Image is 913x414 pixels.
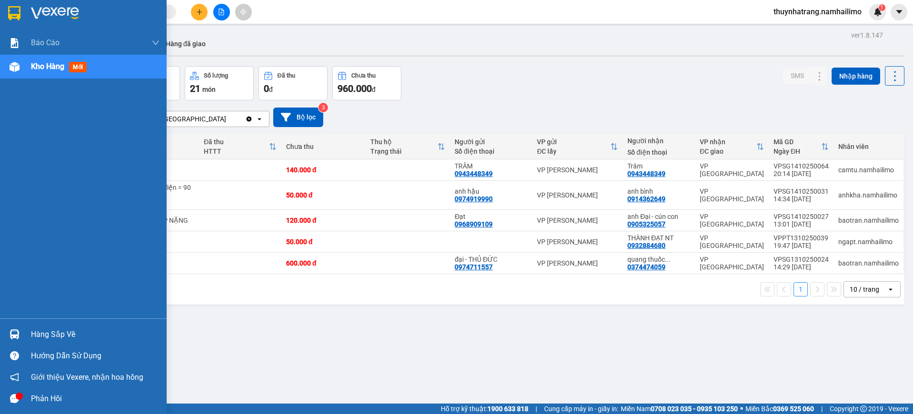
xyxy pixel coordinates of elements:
sup: 3 [318,103,328,112]
span: copyright [860,405,867,412]
span: | [821,404,823,414]
div: Phản hồi [31,392,159,406]
button: Số lượng21món [185,66,254,100]
div: Đã thu [278,72,295,79]
div: 19:47 [DATE] [774,242,829,249]
button: caret-down [891,4,907,20]
div: Trạng thái [370,148,437,155]
div: ver 1.8.147 [851,30,883,40]
div: 13:01 [DATE] [774,220,829,228]
span: món [202,86,216,93]
div: VP [PERSON_NAME] [537,217,618,224]
th: Toggle SortBy [532,134,623,159]
span: notification [10,373,19,382]
svg: open [256,115,263,123]
strong: 0708 023 035 - 0935 103 250 [651,405,738,413]
div: 14:34 [DATE] [774,195,829,203]
div: HTTT [204,148,269,155]
sup: 1 [879,4,885,11]
div: 0943448349 [627,170,665,177]
div: VPSG1410250064 [774,162,829,170]
div: anhkha.namhailimo [838,191,899,199]
div: VPSG1410250031 [774,187,829,195]
img: warehouse-icon [10,62,20,72]
input: Selected VP Nha Trang. [227,114,228,124]
button: Chưa thu960.000đ [332,66,401,100]
div: Mã GD [774,138,821,146]
img: logo-vxr [8,6,20,20]
div: 600.000 đ [286,259,361,267]
div: baotran.namhailimo [838,259,899,267]
span: đ [269,86,273,93]
div: Số lượng [204,72,228,79]
span: aim [240,9,247,15]
strong: 1900 633 818 [487,405,528,413]
span: thuynhatrang.namhailimo [766,6,869,18]
div: 10 / trang [850,285,879,294]
div: VP [GEOGRAPHIC_DATA] [700,187,764,203]
div: 0968909109 [455,220,493,228]
div: 140.000 đ [286,166,361,174]
div: Đã thu [204,138,269,146]
div: VP [GEOGRAPHIC_DATA] [700,162,764,177]
span: Kho hàng [31,62,64,71]
div: 0943448349 [455,170,493,177]
button: file-add [213,4,230,20]
div: Người nhận [627,137,690,145]
div: Trâm [627,162,690,170]
th: Toggle SortBy [366,134,450,159]
span: | [536,404,537,414]
div: VP [PERSON_NAME] [537,166,618,174]
span: message [10,394,19,403]
div: Số điện thoại [455,148,527,155]
span: 21 [190,83,200,94]
div: Đạt [455,213,527,220]
div: VP [GEOGRAPHIC_DATA] [700,234,764,249]
button: Đã thu0đ [258,66,327,100]
span: down [152,39,159,47]
button: 1 [794,282,808,296]
div: 14:29 [DATE] [774,263,829,271]
span: Miền Bắc [745,404,814,414]
div: 0905325057 [627,220,665,228]
span: Miền Nam [621,404,738,414]
div: VP [PERSON_NAME] [537,191,618,199]
span: mới [69,62,87,72]
button: Hàng đã giao [158,32,213,55]
span: Báo cáo [31,37,60,49]
div: 0974919990 [455,195,493,203]
div: TRÂM [455,162,527,170]
div: Chưa thu [351,72,376,79]
span: Cung cấp máy in - giấy in: [544,404,618,414]
div: ĐC lấy [537,148,610,155]
span: đ [372,86,376,93]
strong: 0369 525 060 [773,405,814,413]
div: 120.000 đ [286,217,361,224]
th: Toggle SortBy [199,134,281,159]
div: 0974711557 [455,263,493,271]
span: file-add [218,9,225,15]
div: Số điện thoại [627,148,690,156]
div: VP nhận [700,138,756,146]
div: ĐC giao [700,148,756,155]
span: plus [196,9,203,15]
div: đại - THỦ ĐỨC [455,256,527,263]
div: VPSG1310250024 [774,256,829,263]
div: anh hậu [455,187,527,195]
button: Bộ lọc [273,108,323,127]
img: icon-new-feature [873,8,882,16]
button: Nhập hàng [832,68,880,85]
div: VPSG1410250027 [774,213,829,220]
div: VPPT1310250039 [774,234,829,242]
span: 0 [264,83,269,94]
div: Thu hộ [370,138,437,146]
div: 50.000 đ [286,191,361,199]
div: 50.000 đ [286,238,361,246]
div: Chưa thu [286,143,361,150]
div: VP [GEOGRAPHIC_DATA] [700,213,764,228]
div: VP [GEOGRAPHIC_DATA] [152,114,226,124]
div: 20:14 [DATE] [774,170,829,177]
div: anh Đại - cún con [627,213,690,220]
span: ... [665,256,671,263]
div: VP gửi [537,138,610,146]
